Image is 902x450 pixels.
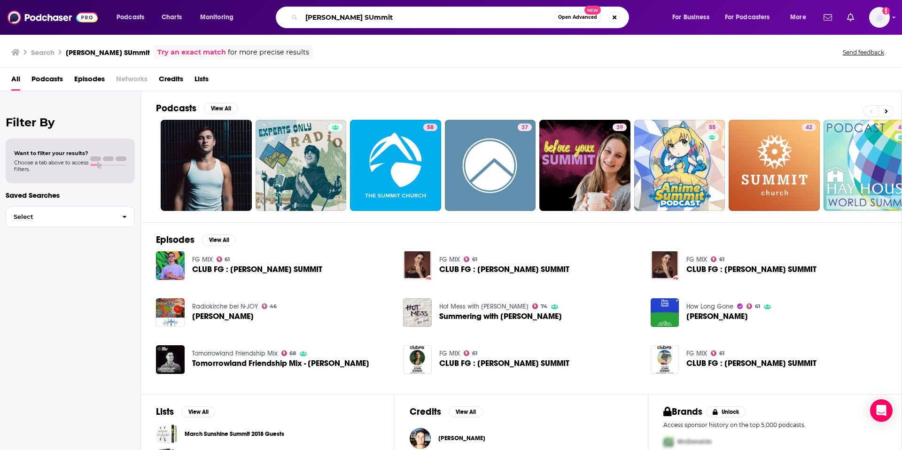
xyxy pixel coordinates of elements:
a: 37 [445,120,536,211]
button: Show profile menu [869,7,890,28]
h2: Filter By [6,116,135,129]
a: FG MIX [686,256,707,264]
img: CLUB FG : JOHN SUMMIT [651,345,679,374]
a: Charts [156,10,187,25]
span: CLUB FG : [PERSON_NAME] SUMMIT [439,265,569,273]
span: Want to filter your results? [14,150,88,156]
a: Episodes [74,71,105,91]
a: 58 [423,124,437,131]
a: FG MIX [686,349,707,357]
a: PodcastsView All [156,102,238,114]
a: 55 [634,120,725,211]
img: Tomorrowland Friendship Mix - John Summit [156,345,185,374]
a: EpisodesView All [156,234,236,246]
img: CLUB FG : JOHN SUMMIT [403,345,432,374]
h3: Search [31,48,54,57]
p: Access sponsor history on the top 5,000 podcasts. [663,421,886,428]
h2: Brands [663,406,702,418]
button: View All [204,103,238,114]
a: 74 [532,303,547,309]
h2: Podcasts [156,102,196,114]
button: open menu [666,10,721,25]
span: Tomorrowland Friendship Mix - [PERSON_NAME] [192,359,369,367]
a: CLUB FG : JOHN SUMMIT [192,265,322,273]
span: 61 [719,351,724,356]
a: Lists [194,71,209,91]
a: FG MIX [192,256,213,264]
a: 61 [217,256,230,262]
span: [PERSON_NAME] [438,434,485,442]
a: CLUB FG : JOHN SUMMIT [686,359,816,367]
a: 58 [350,120,441,211]
span: Credits [159,71,183,91]
span: Podcasts [117,11,144,24]
span: For Podcasters [725,11,770,24]
a: 37 [518,124,532,131]
span: [PERSON_NAME] [192,312,254,320]
span: All [11,71,20,91]
a: 61 [464,256,477,262]
a: How Long Gone [686,303,733,310]
span: Open Advanced [558,15,597,20]
img: CLUB FG : JOHN SUMMIT [403,251,432,280]
img: CLUB FG : JOHN SUMMIT [651,251,679,280]
span: 37 [521,123,528,132]
span: Choose a tab above to access filters. [14,159,88,172]
img: John Summit [651,298,679,327]
span: CLUB FG : [PERSON_NAME] SUMMIT [686,265,816,273]
span: 39 [616,123,623,132]
span: Summering with [PERSON_NAME] [439,312,562,320]
a: March Sunshine Summit 2018 Guests [185,429,284,439]
span: 61 [719,257,724,262]
img: John Summit [410,428,431,449]
span: 61 [472,351,477,356]
span: CLUB FG : [PERSON_NAME] SUMMIT [439,359,569,367]
span: 74 [541,304,547,309]
a: 68 [281,350,296,356]
a: Hot Mess with Alix Earle [439,303,529,310]
input: Search podcasts, credits, & more... [302,10,554,25]
span: 68 [289,351,296,356]
a: Show notifications dropdown [820,9,836,25]
img: CLUB FG : JOHN SUMMIT [156,251,185,280]
a: March Sunshine Summit 2018 Guests [156,423,177,444]
button: View All [449,406,482,418]
a: John Summit [686,312,748,320]
a: 61 [746,303,760,309]
button: View All [202,234,236,246]
svg: Add a profile image [882,7,890,15]
a: ListsView All [156,406,215,418]
a: CLUB FG : JOHN SUMMIT [686,265,816,273]
span: 42 [806,123,812,132]
a: Podcasts [31,71,63,91]
span: 61 [225,257,230,262]
a: 46 [262,303,277,309]
button: Unlock [706,406,746,418]
a: Summering with John Summit [439,312,562,320]
span: For Business [672,11,709,24]
span: New [584,6,601,15]
span: 55 [709,123,715,132]
img: John Summit [156,298,185,327]
div: Search podcasts, credits, & more... [285,7,638,28]
button: open menu [194,10,246,25]
span: 61 [755,304,760,309]
span: McDonalds [677,438,712,446]
h3: [PERSON_NAME] SUmmit [66,48,150,57]
a: 61 [711,256,724,262]
span: Logged in as BBRMusicGroup [869,7,890,28]
span: Monitoring [200,11,233,24]
img: Podchaser - Follow, Share and Rate Podcasts [8,8,98,26]
span: Networks [116,71,148,91]
a: 39 [613,124,627,131]
span: 58 [427,123,434,132]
